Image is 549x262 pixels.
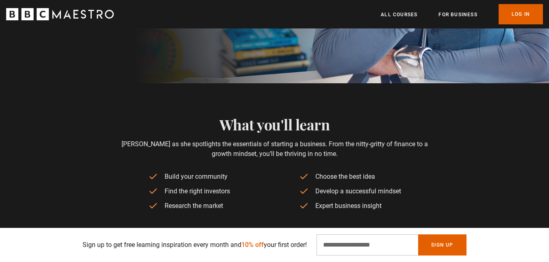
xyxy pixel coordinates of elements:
[499,4,543,24] a: Log In
[117,139,432,159] p: [PERSON_NAME] as she spotlights the essentials of starting a business. From the nitty-gritty of f...
[438,11,477,19] a: For business
[148,186,250,196] li: Find the right investors
[82,240,307,250] p: Sign up to get free learning inspiration every month and your first order!
[299,186,401,196] li: Develop a successful mindset
[381,11,417,19] a: All Courses
[148,172,250,182] li: Build your community
[299,201,401,211] li: Expert business insight
[241,241,264,249] span: 10% off
[6,8,114,20] svg: BBC Maestro
[299,172,401,182] li: Choose the best idea
[381,4,543,24] nav: Primary
[148,201,250,211] li: Research the market
[418,234,466,256] button: Sign Up
[117,116,432,133] h2: What you'll learn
